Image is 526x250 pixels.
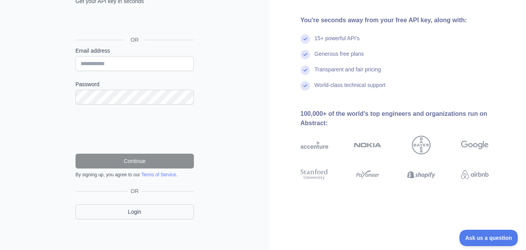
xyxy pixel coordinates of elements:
img: airbnb [461,168,489,182]
span: OR [127,187,142,195]
iframe: reCAPTCHA [76,114,194,144]
button: Continue [76,154,194,168]
a: Terms of Service [141,172,176,177]
div: 100,000+ of the world's top engineers and organizations run on Abstract: [301,109,514,128]
img: accenture [301,136,328,154]
img: check mark [301,50,310,59]
img: payoneer [354,168,382,182]
img: check mark [301,66,310,75]
iframe: Toggle Customer Support [459,230,518,246]
span: OR [124,36,145,44]
label: Password [76,80,194,88]
img: shopify [407,168,435,182]
label: Email address [76,47,194,55]
div: 15+ powerful API's [315,34,360,50]
div: World-class technical support [315,81,386,97]
img: bayer [412,136,431,154]
div: Transparent and fair pricing [315,66,381,81]
img: stanford university [301,168,328,182]
a: Login [76,204,194,219]
img: google [461,136,489,154]
div: You're seconds away from your free API key, along with: [301,16,514,25]
div: Generous free plans [315,50,364,66]
img: nokia [354,136,382,154]
iframe: Sign in with Google Button [72,14,196,31]
img: check mark [301,34,310,44]
img: check mark [301,81,310,90]
div: By signing up, you agree to our . [76,172,194,178]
